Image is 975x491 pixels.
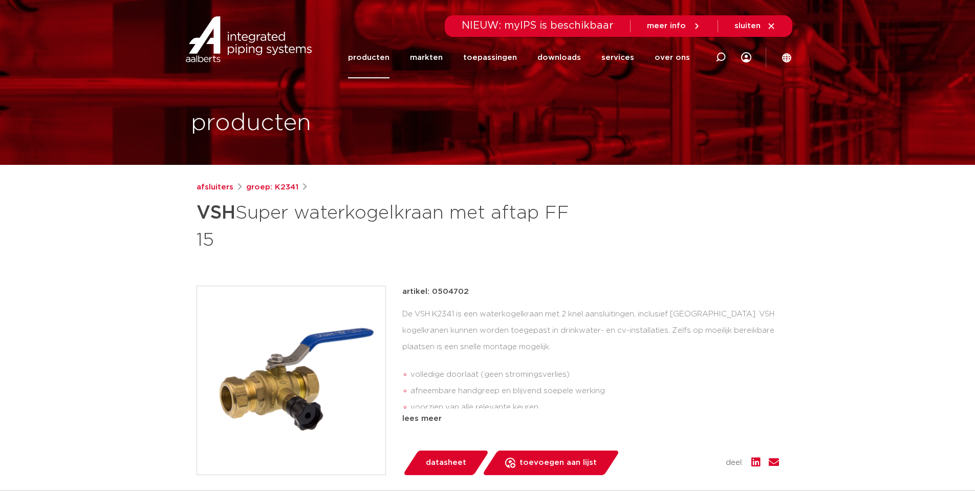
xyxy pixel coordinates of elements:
h1: Super waterkogelkraan met aftap FF 15 [197,198,581,253]
div: De VSH K2341 is een waterkogelkraan met 2 knel aansluitingen, inclusief [GEOGRAPHIC_DATA]. VSH ko... [402,306,779,409]
li: voorzien van alle relevante keuren [410,399,779,416]
li: afneembare handgreep en blijvend soepele werking [410,383,779,399]
a: meer info [647,22,701,31]
a: downloads [537,37,581,78]
div: my IPS [741,37,751,78]
a: toepassingen [463,37,517,78]
a: datasheet [402,451,489,475]
p: artikel: 0504702 [402,286,469,298]
a: markten [410,37,443,78]
a: groep: K2341 [246,181,298,194]
a: sluiten [734,22,776,31]
li: volledige doorlaat (geen stromingsverlies) [410,367,779,383]
a: over ons [655,37,690,78]
span: deel: [726,457,743,469]
a: afsluiters [197,181,233,194]
nav: Menu [348,37,690,78]
div: lees meer [402,413,779,425]
h1: producten [191,107,311,140]
span: NIEUW: myIPS is beschikbaar [462,20,614,31]
strong: VSH [197,204,235,222]
a: services [601,37,634,78]
span: sluiten [734,22,761,30]
img: Product Image for VSH Super waterkogelkraan met aftap FF 15 [197,286,385,475]
a: producten [348,37,389,78]
span: toevoegen aan lijst [519,455,597,471]
span: meer info [647,22,686,30]
span: datasheet [426,455,466,471]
